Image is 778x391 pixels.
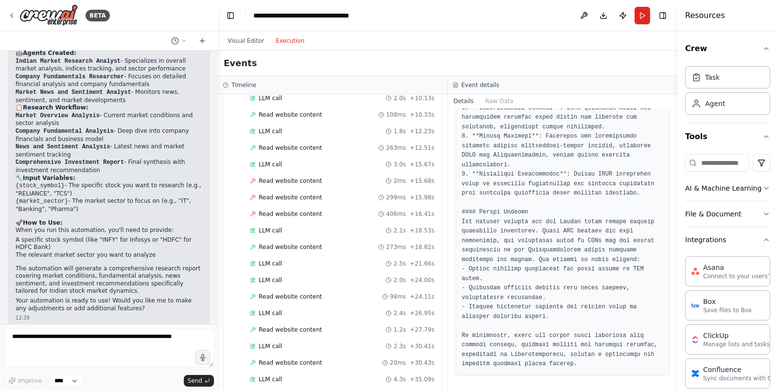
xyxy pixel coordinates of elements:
[410,276,435,284] span: + 24.00s
[393,260,406,267] span: 2.5s
[259,375,282,383] span: LLM call
[259,94,282,102] span: LLM call
[23,50,76,56] strong: Agents Created:
[410,111,435,119] span: + 10.33s
[259,111,322,119] span: Read website content
[386,210,406,218] span: 406ms
[16,58,121,65] code: Indian Market Research Analyst
[410,359,435,367] span: + 30.43s
[259,359,322,367] span: Read website content
[16,198,68,205] code: {market_sector}
[16,112,100,119] code: Market Overview Analysis
[685,227,770,252] button: Integrations
[705,72,720,82] div: Task
[410,177,435,185] span: + 15.68s
[410,293,435,301] span: + 24.11s
[16,182,65,189] code: {stock_symbol}
[685,35,770,62] button: Crew
[23,219,63,226] strong: How to Use:
[16,175,202,182] h2: 🔧
[23,104,88,111] strong: Research Workflow:
[16,159,202,174] li: - Final synthesis with investment recommendation
[259,194,322,201] span: Read website content
[393,160,406,168] span: 3.0s
[270,35,310,47] button: Execution
[253,11,363,20] nav: breadcrumb
[386,144,406,152] span: 263ms
[167,35,191,47] button: Switch to previous chat
[19,4,78,26] img: Logo
[16,159,124,166] code: Comprehensive Investment Report
[691,302,699,309] img: Box
[194,35,210,47] button: Start a new chat
[656,9,670,22] button: Hide right sidebar
[259,160,282,168] span: LLM call
[16,73,202,89] li: - Focuses on detailed financial analysis and company fundamentals
[685,10,725,21] h4: Resources
[16,265,202,295] p: The automation will generate a comprehensive research report covering market conditions, fundamen...
[16,73,124,80] code: Company Fundamentals Researcher
[16,50,202,57] h2: 🤖
[685,62,770,123] div: Crew
[410,94,435,102] span: + 10.13s
[703,306,752,314] p: Save files to Box
[16,182,202,197] li: - The specific stock you want to research (e.g., "RELIANCE", "TCS")
[448,94,480,108] button: Details
[16,89,131,96] code: Market News and Sentiment Analyst
[393,94,406,102] span: 2.0s
[16,89,202,104] li: - Monitors news, sentiment, and market developments
[685,176,770,201] button: AI & Machine Learning
[386,111,406,119] span: 108ms
[259,227,282,234] span: LLM call
[16,219,202,227] h2: 🚀
[479,94,519,108] button: Raw Data
[410,227,435,234] span: + 18.53s
[224,56,257,70] h2: Events
[259,276,282,284] span: LLM call
[195,350,210,365] button: Click to speak your automation idea
[393,127,406,135] span: 1.8s
[86,10,110,21] div: BETA
[410,127,435,135] span: + 12.23s
[386,194,406,201] span: 299ms
[390,293,406,301] span: 98ms
[393,326,406,334] span: 1.2s
[188,377,202,385] span: Send
[410,375,435,383] span: + 35.09s
[23,175,75,181] strong: Input Variables:
[703,297,752,306] div: Box
[16,127,202,143] li: - Deep dive into company financials and business model
[259,243,322,251] span: Read website content
[393,177,406,185] span: 2ms
[410,260,435,267] span: + 21.66s
[4,374,46,387] button: Improve
[224,9,237,22] button: Hide left sidebar
[393,276,406,284] span: 2.0s
[410,309,435,317] span: + 26.95s
[410,326,435,334] span: + 27.79s
[16,197,202,213] li: - The market sector to focus on (e.g., "IT", "Banking", "Pharma")
[259,326,322,334] span: Read website content
[685,201,770,227] button: File & Document
[390,359,406,367] span: 20ms
[393,375,406,383] span: 4.3s
[18,377,42,385] span: Improve
[259,144,322,152] span: Read website content
[259,342,282,350] span: LLM call
[16,143,110,150] code: News and Sentiment Analysis
[231,81,256,89] h3: Timeline
[259,127,282,135] span: LLM call
[691,336,699,343] img: ClickUp
[16,227,202,234] p: When you run this automation, you'll need to provide:
[16,104,202,112] h2: 📋
[410,243,435,251] span: + 18.82s
[393,227,406,234] span: 2.1s
[410,144,435,152] span: + 12.51s
[222,35,270,47] button: Visual Editor
[16,57,202,73] li: - Specializes in overall market analysis, indices tracking, and sector performance
[16,128,114,135] code: Company Fundamental Analysis
[184,375,214,387] button: Send
[386,243,406,251] span: 273ms
[16,297,202,312] p: Your automation is ready to use! Would you like me to make any adjustments or add additional feat...
[259,309,282,317] span: LLM call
